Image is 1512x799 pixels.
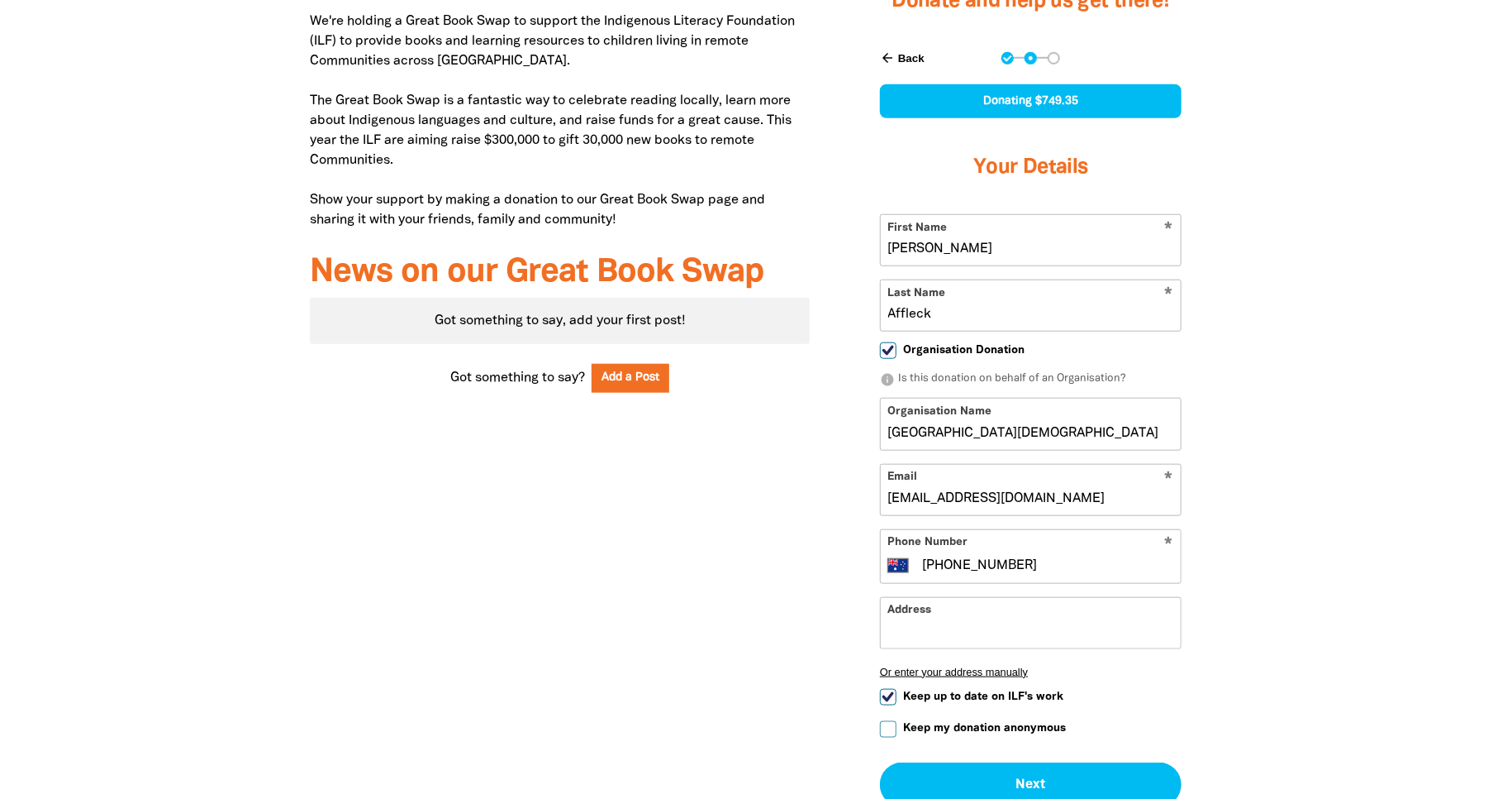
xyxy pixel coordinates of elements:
button: Navigate to step 3 of 3 to enter your payment details [1048,52,1060,65]
button: Or enter your address manually [880,666,1182,678]
div: Paginated content [310,298,810,344]
h3: News on our Great Book Swap [310,255,810,291]
button: Navigate to step 2 of 3 to enter your details [1025,52,1037,65]
button: Add a Post [592,364,669,393]
div: Donating $749.35 [880,84,1182,118]
span: Organisation Donation [903,342,1025,358]
button: Back [873,44,931,72]
input: Keep my donation anonymous [880,721,896,738]
i: Required [1164,537,1172,553]
span: Got something to say? [450,368,585,388]
p: Is this donation on behalf of an Organisation? [880,371,1182,388]
i: info [880,372,895,387]
input: Keep up to date on ILF's work [880,689,896,706]
h3: Your Details [880,135,1182,201]
p: We're holding a Great Book Swap to support the Indigenous Literacy Foundation (ILF) to provide bo... [310,12,810,230]
i: arrow_back [880,50,895,65]
span: Keep my donation anonymous [903,720,1066,736]
button: Navigate to step 1 of 3 to enter your donation amount [1001,52,1014,65]
div: Got something to say, add your first post! [310,298,810,344]
input: Organisation Donation [880,342,896,359]
span: Keep up to date on ILF's work [903,689,1063,705]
